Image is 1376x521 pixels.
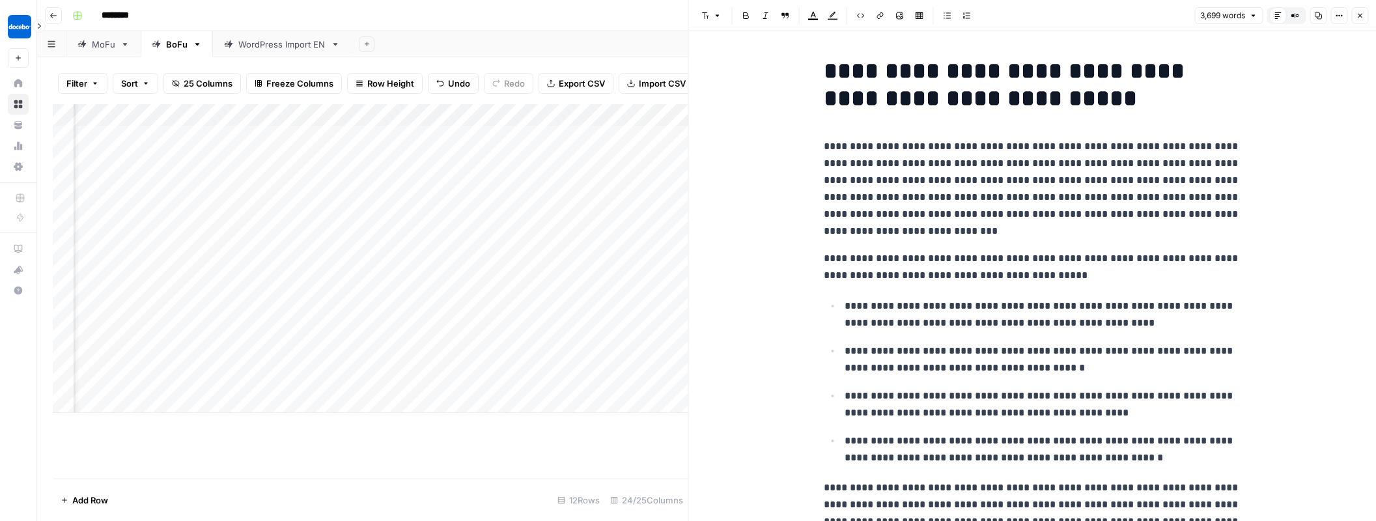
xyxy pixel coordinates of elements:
[8,73,29,94] a: Home
[539,73,613,94] button: Export CSV
[8,94,29,115] a: Browse
[184,77,232,90] span: 25 Columns
[246,73,342,94] button: Freeze Columns
[605,490,688,511] div: 24/25 Columns
[1200,10,1245,21] span: 3,699 words
[8,156,29,177] a: Settings
[504,77,525,90] span: Redo
[8,259,29,280] button: What's new?
[367,77,414,90] span: Row Height
[166,38,188,51] div: BoFu
[53,490,116,511] button: Add Row
[266,77,333,90] span: Freeze Columns
[1194,7,1263,24] button: 3,699 words
[448,77,470,90] span: Undo
[66,77,87,90] span: Filter
[639,77,686,90] span: Import CSV
[8,115,29,135] a: Your Data
[347,73,423,94] button: Row Height
[213,31,351,57] a: WordPress Import EN
[8,135,29,156] a: Usage
[8,15,31,38] img: Docebo Logo
[141,31,213,57] a: BoFu
[66,31,141,57] a: MoFu
[113,73,158,94] button: Sort
[163,73,241,94] button: 25 Columns
[428,73,479,94] button: Undo
[8,260,28,279] div: What's new?
[8,280,29,301] button: Help + Support
[72,494,108,507] span: Add Row
[92,38,115,51] div: MoFu
[58,73,107,94] button: Filter
[484,73,533,94] button: Redo
[8,238,29,259] a: AirOps Academy
[238,38,326,51] div: WordPress Import EN
[619,73,694,94] button: Import CSV
[121,77,138,90] span: Sort
[559,77,605,90] span: Export CSV
[552,490,605,511] div: 12 Rows
[8,10,29,43] button: Workspace: Docebo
